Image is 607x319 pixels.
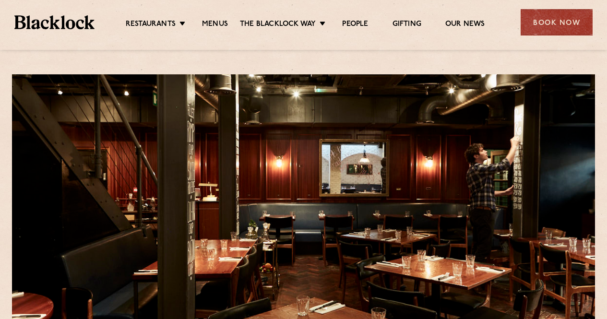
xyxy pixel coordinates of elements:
[202,20,228,30] a: Menus
[342,20,368,30] a: People
[445,20,485,30] a: Our News
[14,15,95,29] img: BL_Textured_Logo-footer-cropped.svg
[393,20,421,30] a: Gifting
[521,9,593,35] div: Book Now
[240,20,316,30] a: The Blacklock Way
[126,20,176,30] a: Restaurants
